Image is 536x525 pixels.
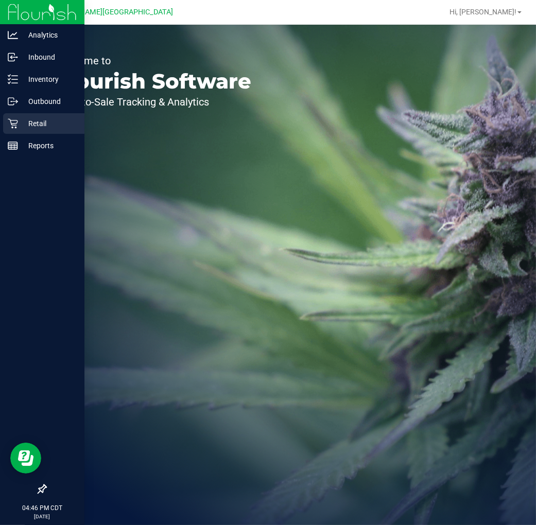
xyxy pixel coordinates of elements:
p: 04:46 PM CDT [5,503,80,513]
p: Inventory [18,73,80,85]
span: Ft [PERSON_NAME][GEOGRAPHIC_DATA] [37,8,173,16]
inline-svg: Inbound [8,52,18,62]
inline-svg: Inventory [8,74,18,84]
inline-svg: Outbound [8,96,18,107]
p: Reports [18,139,80,152]
iframe: Resource center [10,443,41,474]
p: Analytics [18,29,80,41]
p: Flourish Software [56,71,251,92]
span: Hi, [PERSON_NAME]! [449,8,516,16]
p: Welcome to [56,56,251,66]
inline-svg: Analytics [8,30,18,40]
p: Outbound [18,95,80,108]
p: Seed-to-Sale Tracking & Analytics [56,97,251,107]
p: Retail [18,117,80,130]
p: Inbound [18,51,80,63]
p: [DATE] [5,513,80,520]
inline-svg: Reports [8,141,18,151]
inline-svg: Retail [8,118,18,129]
